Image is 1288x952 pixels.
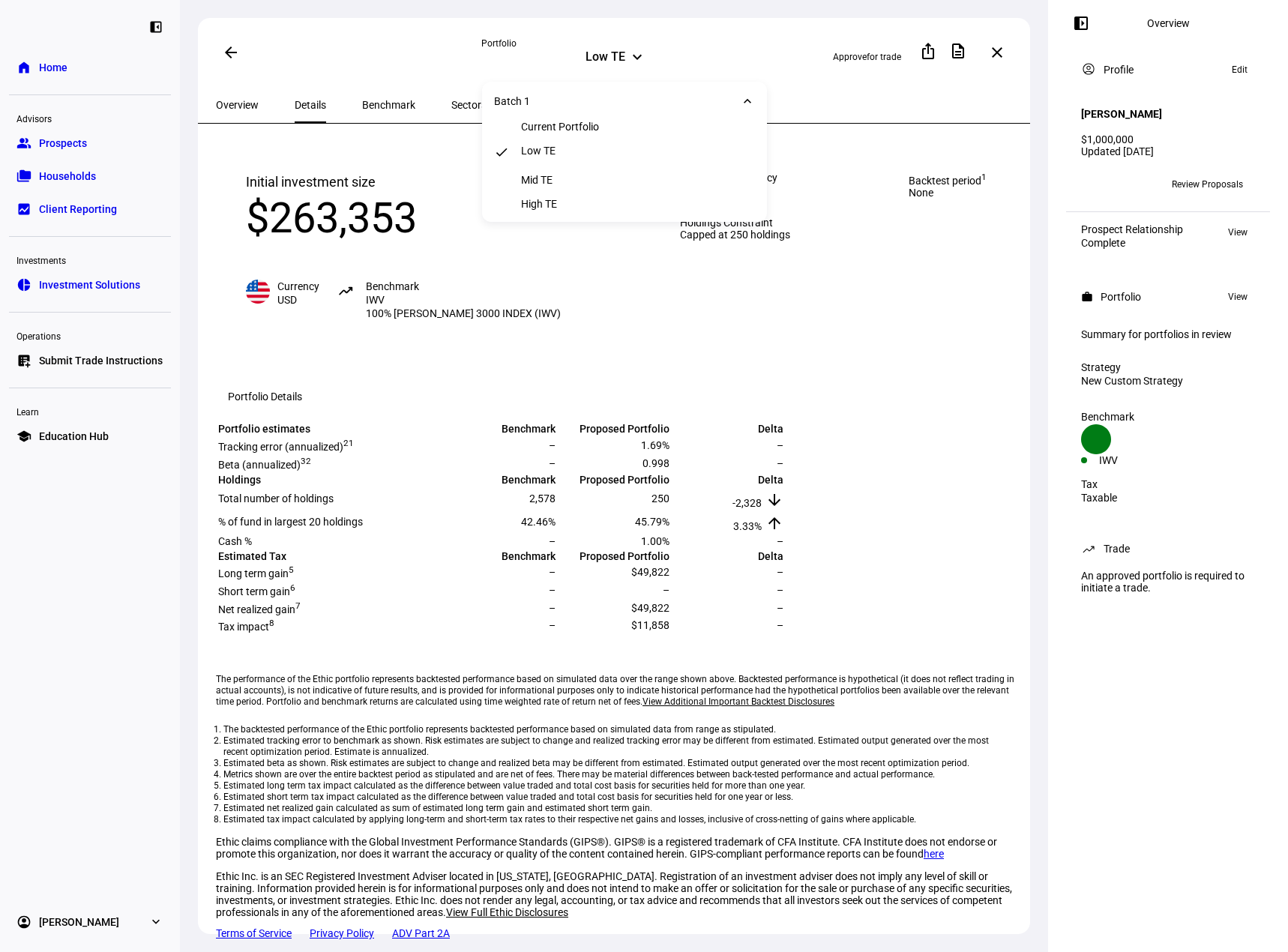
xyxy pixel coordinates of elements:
[1081,291,1093,303] mat-icon: work
[672,549,784,563] td: Delta
[9,161,171,191] a: folder_copyHouseholds
[216,870,1017,918] div: Ethic Inc. is an SEC Registered Investment Adviser located in [US_STATE], [GEOGRAPHIC_DATA]. Regi...
[9,270,171,300] a: pie_chartInvestment Solutions
[337,283,355,301] mat-icon: trending_up
[295,600,301,611] sup: 7
[39,277,140,292] span: Investment Solutions
[732,497,762,509] span: -2,328
[218,621,274,633] span: Tax impact
[680,217,790,229] span: Holdings Constraint
[586,49,625,67] div: Low TE
[1081,237,1183,249] div: Complete
[521,174,553,186] div: Mid TE
[216,836,1017,860] p: Ethic claims compliance with the Global Investment Performance Standards (GIPS®). GIPS® is a regi...
[821,45,913,69] button: Approvefor trade
[521,198,557,210] div: High TE
[1160,172,1255,196] button: Review Proposals
[349,438,354,448] sup: 1
[16,429,31,444] eth-mat-symbol: school
[521,145,556,162] div: Low TE
[777,619,783,631] span: –
[1081,540,1255,558] eth-panel-overview-card-header: Trade
[777,535,783,547] span: –
[981,172,987,182] sup: 1
[218,567,294,579] span: Long term gain
[217,473,442,486] td: Holdings
[1228,288,1248,306] span: View
[218,585,295,597] span: Short term gain
[392,927,450,939] a: ADV Part 2A
[216,674,1017,825] eth-footer-disclaimer: The performance of the Ethic portfolio represents backtested performance based on simulated data ...
[1072,14,1090,32] mat-icon: left_panel_open
[740,94,755,109] mat-icon: keyboard_arrow_down
[223,814,1009,825] li: Estimated tax impact calculated by applying long-term and short-term tax rates to their respectiv...
[1099,454,1168,466] div: IWV
[39,60,67,75] span: Home
[16,353,31,368] eth-mat-symbol: list_alt_add
[919,42,937,60] mat-icon: ios_share
[222,43,240,61] mat-icon: arrow_back
[1081,541,1096,556] mat-icon: trending_up
[246,172,561,193] div: Initial investment size
[1081,61,1255,79] eth-panel-overview-card-header: Profile
[9,194,171,224] a: bid_landscapeClient Reporting
[9,325,171,346] div: Operations
[988,43,1006,61] mat-icon: close
[218,459,311,471] span: Beta (annualized)
[549,439,556,451] span: –
[1081,328,1255,340] div: Summary for portfolios in review
[777,566,783,578] span: –
[641,535,669,547] span: 1.00%
[672,422,784,436] td: Delta
[148,19,163,34] eth-mat-symbol: left_panel_close
[223,735,1009,758] li: Estimated tracking error to benchmark as shown. Risk estimates are subject to change and realized...
[672,473,784,486] td: Delta
[558,549,670,563] td: Proposed Portfolio
[777,457,783,469] span: –
[223,803,1009,814] li: Estimated net realized gain calculated as sum of estimated long term gain and estimated short ter...
[631,566,669,578] span: $49,822
[223,780,1009,792] li: Estimated long term tax impact calculated as the difference between value traded and total cost b...
[218,535,252,547] span: Cash %
[558,473,670,486] td: Proposed Portfolio
[269,618,274,629] sup: 8
[680,229,790,241] span: Capped at 250 holdings
[1232,61,1248,79] span: Edit
[1081,411,1255,423] div: Benchmark
[494,95,530,107] div: Batch 1
[16,277,31,292] eth-mat-symbol: pie_chart
[1081,288,1255,306] eth-panel-overview-card-header: Portfolio
[867,52,901,62] span: for trade
[216,100,259,110] span: Overview
[295,100,326,110] span: Details
[301,456,306,466] sup: 3
[549,566,556,578] span: –
[651,492,669,504] span: 250
[366,294,385,306] span: IWV
[909,187,987,199] span: None
[277,294,297,306] span: USD
[277,280,319,292] span: Currency
[9,107,171,128] div: Advisors
[494,145,509,160] mat-icon: check
[310,927,374,939] a: Privacy Policy
[635,516,669,528] span: 45.79%
[909,172,987,187] span: Backtest period
[643,696,834,707] span: View Additional Important Backtest Disclosures
[39,202,117,217] span: Client Reporting
[1072,564,1264,600] div: An approved portfolio is required to initiate a trade.
[1081,223,1183,235] div: Prospect Relationship
[366,280,419,292] span: Benchmark
[1104,64,1134,76] div: Profile
[631,602,669,614] span: $49,822
[228,391,302,403] eth-data-table-title: Portfolio Details
[521,121,599,133] div: Current Portfolio
[223,724,1009,735] li: The backtested performance of the Ethic portfolio represents backtested performance based on simu...
[777,584,783,596] span: –
[39,429,109,444] span: Education Hub
[343,438,349,448] sup: 2
[218,441,354,453] span: Tracking error (annualized)
[529,492,556,504] span: 2,578
[362,100,415,110] span: Benchmark
[1147,17,1190,29] div: Overview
